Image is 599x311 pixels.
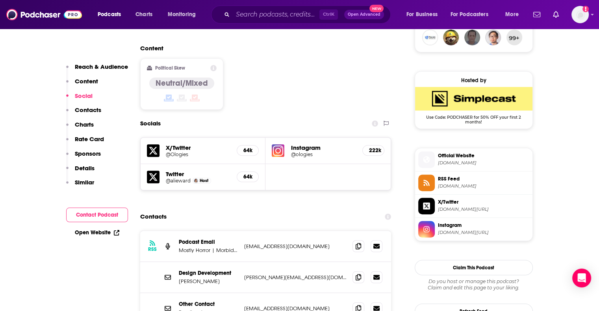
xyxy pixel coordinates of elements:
a: X/Twitter[DOMAIN_NAME][URL] [418,198,529,214]
img: User Profile [571,6,589,23]
h4: Neutral/Mixed [156,78,208,88]
a: RSS Feed[DOMAIN_NAME] [418,175,529,191]
p: Reach & Audience [75,63,128,70]
h2: Content [140,44,385,52]
button: Open AdvancedNew [344,10,384,19]
p: Content [75,77,98,85]
button: Social [66,92,93,107]
span: Podcasts [98,9,121,20]
h5: 64k [243,173,252,180]
img: SimpleCast Deal: Use Code: PODCHASER for 50% OFF your first 2 months! [415,87,532,110]
button: Charts [66,121,94,135]
a: Show notifications dropdown [530,8,543,21]
span: For Business [406,9,438,20]
svg: Add a profile image [582,6,589,12]
p: [EMAIL_ADDRESS][DOMAIN_NAME] [244,243,347,250]
div: Claim and edit this page to your liking. [415,278,533,291]
div: Search podcasts, credits, & more... [219,6,398,24]
p: Contacts [75,106,101,114]
a: SimpleCast Deal: Use Code: PODCHASER for 50% OFF your first 2 months! [415,87,532,124]
button: Details [66,164,95,179]
h5: X/Twitter [166,144,231,151]
a: Show notifications dropdown [550,8,562,21]
p: Similar [75,179,94,186]
p: Sponsors [75,150,101,157]
span: Logged in as ei1745 [571,6,589,23]
button: open menu [445,8,500,21]
a: @alieward [166,178,191,184]
span: Use Code: PODCHASER for 50% OFF your first 2 months! [415,110,532,125]
span: twitter.com/Ologies [438,206,529,212]
p: [PERSON_NAME][EMAIL_ADDRESS][DOMAIN_NAME] [244,274,347,281]
a: @ologies [291,151,356,157]
h2: Contacts [140,209,167,224]
img: davelamfindaway [485,29,501,45]
button: Sponsors [66,150,101,164]
h5: Instagram [291,144,356,151]
h3: RSS [148,246,157,252]
button: open menu [500,8,529,21]
p: Other Contact [179,301,238,307]
button: Similar [66,179,94,193]
button: Show profile menu [571,6,589,23]
h5: 64k [243,147,252,154]
span: X/Twitter [438,199,529,206]
span: Open Advanced [348,13,380,17]
button: open menu [401,8,447,21]
a: Official Website[DOMAIN_NAME] [418,151,529,168]
p: Mostly Horror | Morbid Network [179,247,238,254]
span: Charts [135,9,152,20]
h2: Political Skew [155,65,185,71]
p: Design Development [179,270,238,276]
span: New [369,5,384,12]
img: Robbie123213 [443,29,459,45]
button: open menu [92,8,131,21]
span: Official Website [438,152,529,159]
h5: 222k [369,147,378,154]
button: Reach & Audience [66,63,128,77]
button: Claim This Podcast [415,260,533,275]
div: Open Intercom Messenger [572,269,591,287]
span: More [505,9,519,20]
a: @Ologies [166,151,231,157]
h2: Socials [140,116,161,131]
button: 99+ [506,29,522,45]
img: iconImage [272,144,284,157]
p: Charts [75,121,94,128]
span: For Podcasters [451,9,488,20]
h5: Twitter [166,170,231,178]
span: Instagram [438,222,529,229]
span: Ctrl K [319,9,338,20]
p: Social [75,92,93,99]
button: open menu [162,8,206,21]
a: Open Website [75,229,119,236]
span: feeds.simplecast.com [438,183,529,189]
span: Do you host or manage this podcast? [415,278,533,285]
span: Host [200,178,208,183]
span: Monitoring [168,9,196,20]
p: [PERSON_NAME] [179,278,238,285]
span: RSS Feed [438,175,529,182]
a: Instagram[DOMAIN_NAME][URL] [418,221,529,237]
p: Rate Card [75,135,104,143]
p: Details [75,164,95,172]
img: Podchaser - Follow, Share and Rate Podcasts [6,7,82,22]
img: hamdyalbasaly [464,29,480,45]
span: siriusxm.com [438,160,529,166]
p: Podcast Email [179,239,238,245]
a: Charts [130,8,157,21]
button: Contacts [66,106,101,121]
button: Rate Card [66,135,104,150]
img: Alie Ward [194,179,198,183]
a: Prowebsoftware [422,29,438,45]
input: Search podcasts, credits, & more... [233,8,319,21]
span: instagram.com/ologies [438,230,529,236]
